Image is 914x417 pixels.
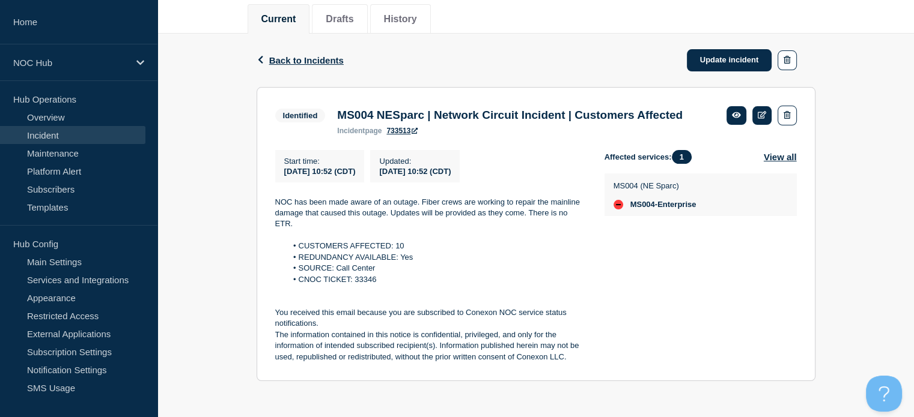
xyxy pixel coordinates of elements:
[379,166,451,176] div: [DATE] 10:52 (CDT)
[614,181,696,190] p: MS004 (NE Sparc)
[379,157,451,166] p: Updated :
[287,274,585,285] li: CNOC TICKET: 33346
[269,55,344,65] span: Back to Incidents
[866,376,902,412] iframe: Help Scout Beacon - Open
[287,241,585,251] li: CUSTOMERS AFFECTED: 10
[337,109,683,122] h3: MS004 NESparc | Network Circuit Incident | Customers Affected
[275,307,585,329] p: You received this email because you are subscribed to Conexon NOC service status notifications.
[337,127,365,135] span: incident
[284,167,356,176] span: [DATE] 10:52 (CDT)
[605,150,698,164] span: Affected services:
[13,58,129,68] p: NOC Hub
[672,150,692,164] span: 1
[287,263,585,274] li: SOURCE: Call Center
[337,127,382,135] p: page
[326,14,353,25] button: Drafts
[386,127,418,135] a: 733513
[257,55,344,65] button: Back to Incidents
[284,157,356,166] p: Start time :
[764,150,797,164] button: View all
[275,197,585,230] p: NOC has been made aware of an outage. Fiber crews are working to repair the mainline damage that ...
[384,14,417,25] button: History
[275,329,585,362] p: The information contained in this notice is confidential, privileged, and only for the informatio...
[261,14,296,25] button: Current
[687,49,772,71] a: Update incident
[275,109,326,122] span: Identified
[630,200,696,209] span: MS004-Enterprise
[614,200,623,209] div: down
[287,252,585,263] li: REDUNDANCY AVAILABLE: Yes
